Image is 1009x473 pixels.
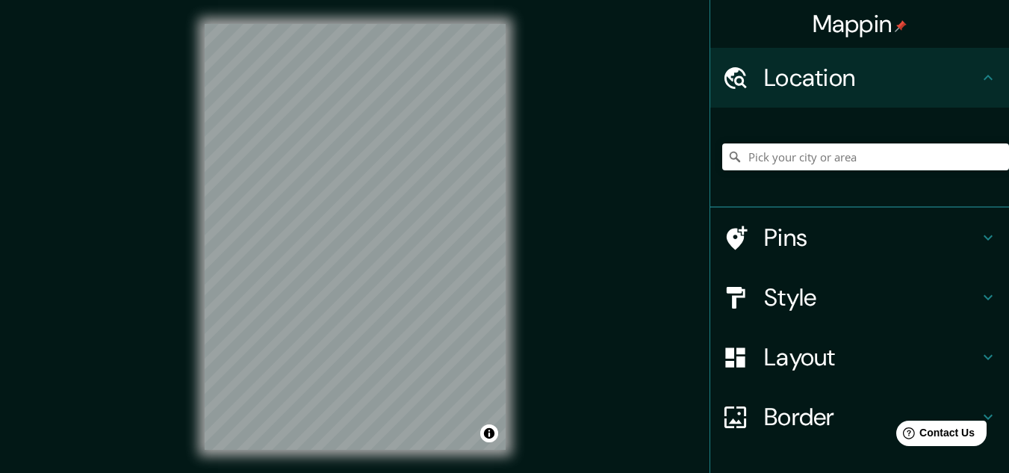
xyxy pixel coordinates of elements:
[764,402,979,432] h4: Border
[710,208,1009,268] div: Pins
[710,268,1009,327] div: Style
[764,223,979,253] h4: Pins
[710,327,1009,387] div: Layout
[895,20,907,32] img: pin-icon.png
[722,143,1009,170] input: Pick your city or area
[710,387,1009,447] div: Border
[764,63,979,93] h4: Location
[876,415,993,457] iframe: Help widget launcher
[480,424,498,442] button: Toggle attribution
[813,9,907,39] h4: Mappin
[764,282,979,312] h4: Style
[764,342,979,372] h4: Layout
[710,48,1009,108] div: Location
[205,24,506,450] canvas: Map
